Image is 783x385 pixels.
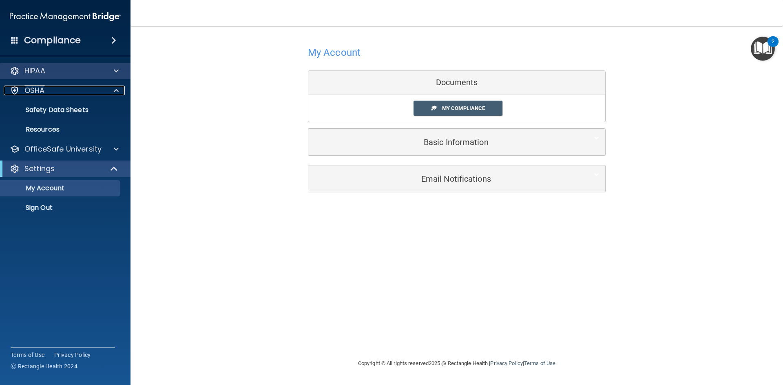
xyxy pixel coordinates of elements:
[751,37,775,61] button: Open Resource Center, 2 new notifications
[24,144,102,154] p: OfficeSafe University
[10,144,119,154] a: OfficeSafe University
[24,35,81,46] h4: Compliance
[5,204,117,212] p: Sign Out
[314,174,574,183] h5: Email Notifications
[308,47,361,58] h4: My Account
[5,184,117,192] p: My Account
[314,169,599,188] a: Email Notifications
[10,66,119,76] a: HIPAA
[10,86,119,95] a: OSHA
[314,133,599,151] a: Basic Information
[10,164,118,174] a: Settings
[772,42,774,52] div: 2
[54,351,91,359] a: Privacy Policy
[314,138,574,147] h5: Basic Information
[11,362,77,370] span: Ⓒ Rectangle Health 2024
[308,71,605,95] div: Documents
[24,86,45,95] p: OSHA
[10,9,121,25] img: PMB logo
[308,350,606,376] div: Copyright © All rights reserved 2025 @ Rectangle Health | |
[5,125,117,134] p: Resources
[442,105,485,111] span: My Compliance
[24,66,45,76] p: HIPAA
[490,360,522,366] a: Privacy Policy
[5,106,117,114] p: Safety Data Sheets
[11,351,44,359] a: Terms of Use
[524,360,555,366] a: Terms of Use
[24,164,55,174] p: Settings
